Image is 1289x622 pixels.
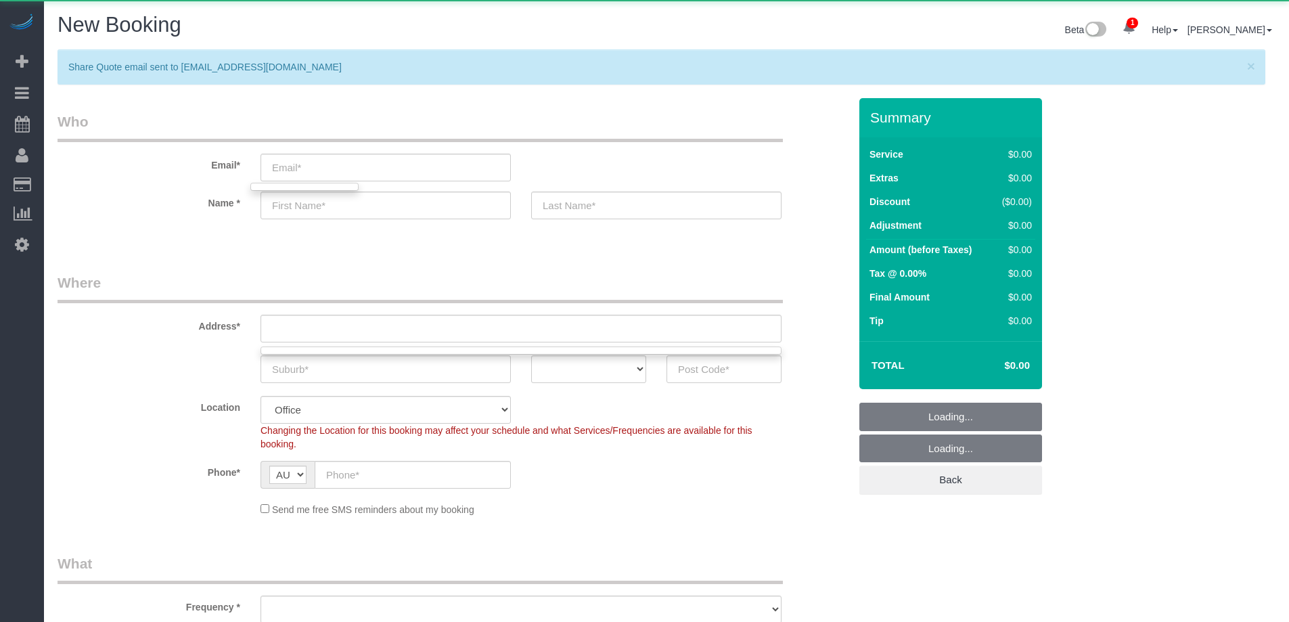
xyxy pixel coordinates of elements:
input: Post Code* [666,355,782,383]
label: Frequency * [47,596,250,614]
a: 1 [1116,14,1142,43]
input: Email* [261,154,511,181]
label: Phone* [47,461,250,479]
label: Location [47,396,250,414]
input: Last Name* [531,192,782,219]
div: ($0.00) [996,195,1032,208]
label: Email* [47,154,250,172]
a: Help [1152,24,1178,35]
label: Adjustment [869,219,922,232]
label: Tip [869,314,884,328]
img: New interface [1084,22,1106,39]
img: Automaid Logo [8,14,35,32]
span: Changing the Location for this booking may affect your schedule and what Services/Frequencies are... [261,425,752,449]
p: Share Quote email sent to [EMAIL_ADDRESS][DOMAIN_NAME] [68,60,1241,74]
div: $0.00 [996,219,1032,232]
div: $0.00 [996,290,1032,304]
label: Amount (before Taxes) [869,243,972,257]
div: $0.00 [996,267,1032,280]
legend: Who [58,112,783,142]
span: 1 [1127,18,1138,28]
label: Tax @ 0.00% [869,267,926,280]
div: $0.00 [996,171,1032,185]
legend: Where [58,273,783,303]
span: × [1247,58,1255,74]
input: Phone* [315,461,511,489]
a: [PERSON_NAME] [1188,24,1272,35]
div: $0.00 [996,148,1032,161]
span: New Booking [58,13,181,37]
a: Back [859,466,1042,494]
div: $0.00 [996,243,1032,257]
label: Address* [47,315,250,333]
a: Beta [1065,24,1107,35]
button: Close [1247,59,1255,73]
label: Extras [869,171,899,185]
label: Final Amount [869,290,930,304]
strong: Total [872,359,905,371]
legend: What [58,554,783,584]
label: Name * [47,192,250,210]
h4: $0.00 [964,360,1030,372]
div: $0.00 [996,314,1032,328]
label: Service [869,148,903,161]
input: Suburb* [261,355,511,383]
input: First Name* [261,192,511,219]
label: Discount [869,195,910,208]
span: Send me free SMS reminders about my booking [272,504,474,515]
h3: Summary [870,110,1035,125]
